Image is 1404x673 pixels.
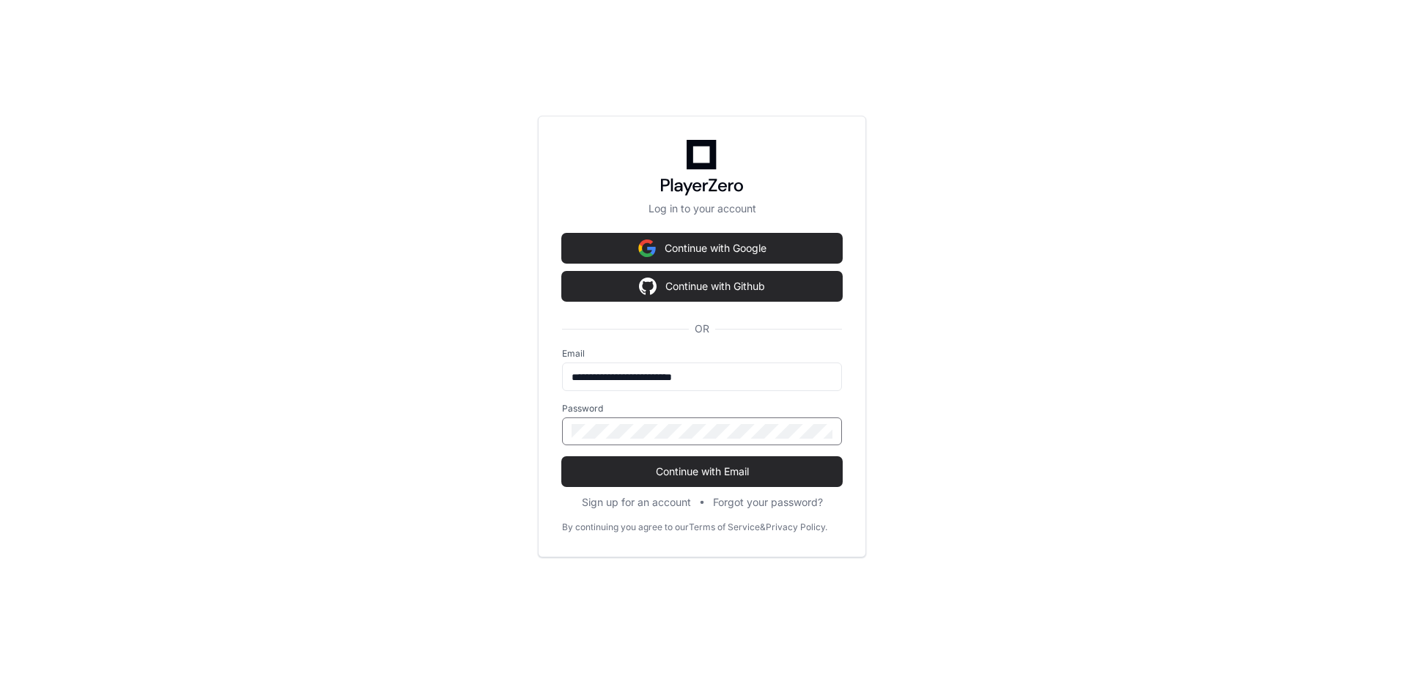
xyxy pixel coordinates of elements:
[760,521,766,533] div: &
[562,234,842,263] button: Continue with Google
[562,272,842,301] button: Continue with Github
[766,521,827,533] a: Privacy Policy.
[639,272,657,301] img: Sign in with google
[562,201,842,216] p: Log in to your account
[689,521,760,533] a: Terms of Service
[562,403,842,414] label: Password
[689,321,715,336] span: OR
[562,521,689,533] div: By continuing you agree to our
[562,464,842,479] span: Continue with Email
[713,495,823,510] button: Forgot your password?
[562,457,842,486] button: Continue with Email
[562,348,842,360] label: Email
[638,234,656,263] img: Sign in with google
[582,495,691,510] button: Sign up for an account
